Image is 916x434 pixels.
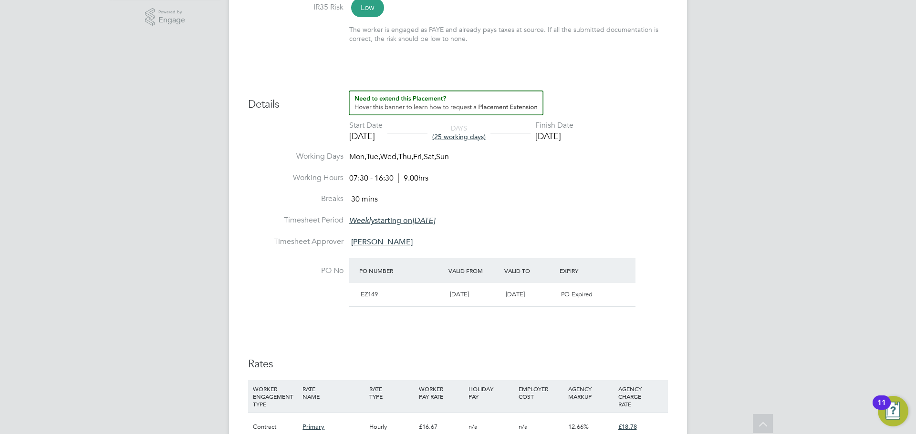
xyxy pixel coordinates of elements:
[506,290,525,298] span: [DATE]
[367,380,416,405] div: RATE TYPE
[450,290,469,298] span: [DATE]
[361,290,378,298] span: EZ149
[535,131,573,141] div: [DATE]
[566,380,615,405] div: AGENCY MARKUP
[248,91,668,111] h3: Details
[380,152,398,161] span: Wed,
[158,8,185,16] span: Powered by
[502,262,558,279] div: Valid To
[349,216,375,225] em: Weekly
[248,173,343,183] label: Working Hours
[349,216,435,225] span: starting on
[357,262,446,279] div: PO Number
[427,124,490,141] div: DAYS
[248,194,343,204] label: Breaks
[158,16,185,24] span: Engage
[618,423,637,431] span: £18.78
[250,380,300,413] div: WORKER ENGAGEMENT TYPE
[535,121,573,131] div: Finish Date
[877,403,886,415] div: 11
[248,357,668,371] h3: Rates
[248,215,343,225] label: Timesheet Period
[561,290,593,298] span: PO Expired
[248,237,343,247] label: Timesheet Approver
[616,380,666,413] div: AGENCY CHARGE RATE
[398,173,428,183] span: 9.00hrs
[398,152,413,161] span: Thu,
[424,152,436,161] span: Sat,
[302,423,324,431] span: Primary
[300,380,366,405] div: RATE NAME
[248,266,343,276] label: PO No
[349,25,668,42] div: The worker is engaged as PAYE and already pays taxes at source. If all the submitted documentatio...
[878,396,908,426] button: Open Resource Center, 11 new notifications
[351,237,413,247] span: [PERSON_NAME]
[557,262,613,279] div: Expiry
[349,121,383,131] div: Start Date
[349,131,383,141] div: [DATE]
[248,151,343,161] label: Working Days
[436,152,449,161] span: Sun
[416,380,466,405] div: WORKER PAY RATE
[516,380,566,405] div: EMPLOYER COST
[349,173,428,183] div: 07:30 - 16:30
[446,262,502,279] div: Valid From
[145,8,186,26] a: Powered byEngage
[366,152,380,161] span: Tue,
[432,132,486,141] span: (25 working days)
[468,423,478,431] span: n/a
[466,380,516,405] div: HOLIDAY PAY
[412,216,435,225] em: [DATE]
[568,423,589,431] span: 12.66%
[349,91,543,115] button: How to extend a Placement?
[351,195,378,204] span: 30 mins
[413,152,424,161] span: Fri,
[248,2,343,12] label: IR35 Risk
[349,152,366,161] span: Mon,
[519,423,528,431] span: n/a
